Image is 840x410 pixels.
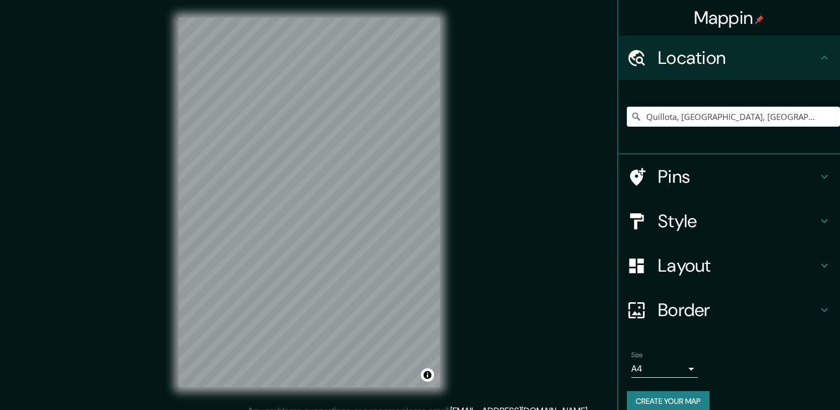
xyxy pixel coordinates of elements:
h4: Location [658,47,818,69]
img: pin-icon.png [755,15,764,24]
canvas: Map [179,18,440,387]
h4: Mappin [694,7,764,29]
div: Style [618,199,840,243]
div: Pins [618,154,840,199]
input: Pick your city or area [627,107,840,127]
label: Size [631,351,643,360]
h4: Border [658,299,818,321]
div: A4 [631,360,698,378]
iframe: Help widget launcher [741,367,828,398]
div: Layout [618,243,840,288]
h4: Style [658,210,818,232]
button: Toggle attribution [421,368,434,382]
h4: Pins [658,166,818,188]
div: Border [618,288,840,332]
h4: Layout [658,254,818,277]
div: Location [618,36,840,80]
